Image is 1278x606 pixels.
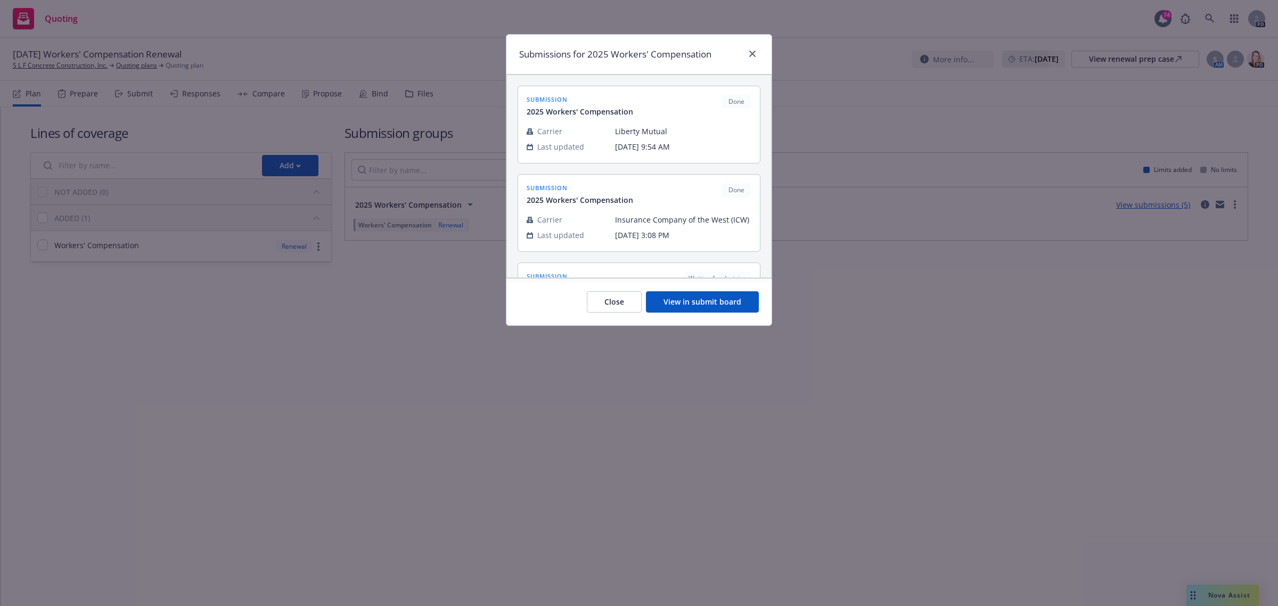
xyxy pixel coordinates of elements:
[615,214,751,225] span: Insurance Company of the West (ICW)
[726,97,747,107] span: Done
[615,230,751,241] span: [DATE] 3:08 PM
[587,291,642,313] button: Close
[646,291,759,313] button: View in submit board
[615,141,751,152] span: [DATE] 9:54 AM
[689,274,747,283] span: Waiting for decision
[746,47,759,60] a: close
[726,185,747,195] span: Done
[527,183,633,192] span: submission
[527,272,633,281] span: submission
[519,47,711,61] h1: Submissions for 2025 Workers' Compensation
[537,141,584,152] span: Last updated
[527,194,633,206] span: 2025 Workers' Compensation
[615,126,751,137] span: Liberty Mutual
[537,230,584,241] span: Last updated
[527,95,633,104] span: submission
[527,106,633,117] span: 2025 Workers' Compensation
[537,126,562,137] span: Carrier
[537,214,562,225] span: Carrier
